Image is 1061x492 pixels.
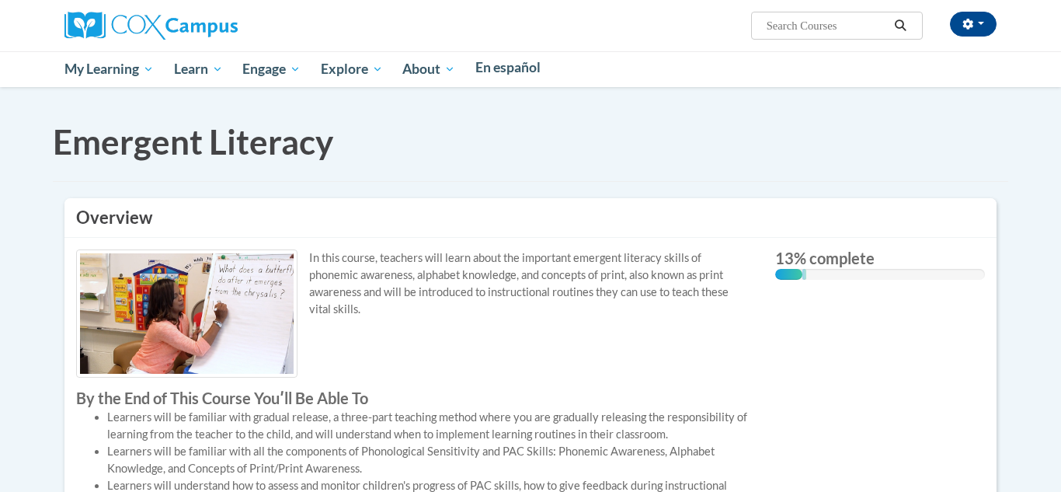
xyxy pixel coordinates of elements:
[76,206,985,230] h3: Overview
[64,12,238,40] img: Cox Campus
[53,121,333,162] span: Emergent Literacy
[107,409,752,443] li: Learners will be familiar with gradual release, a three-part teaching method where you are gradua...
[41,51,1020,87] div: Main menu
[775,269,802,280] div: 13% complete
[174,60,223,79] span: Learn
[54,51,164,87] a: My Learning
[402,60,455,79] span: About
[76,249,752,318] p: In this course, teachers will learn about the important emergent literacy skills of phonemic awar...
[889,16,913,35] button: Search
[393,51,466,87] a: About
[894,20,908,32] i: 
[311,51,393,87] a: Explore
[321,60,383,79] span: Explore
[475,59,541,75] span: En español
[775,249,985,267] label: 13% complete
[64,18,238,31] a: Cox Campus
[164,51,233,87] a: Learn
[950,12,997,37] button: Account Settings
[765,16,889,35] input: Search Courses
[242,60,301,79] span: Engage
[76,389,752,407] label: By the End of This Course Youʹll Be Able To
[232,51,311,87] a: Engage
[802,269,806,280] div: 0.001%
[465,51,551,84] a: En español
[64,60,154,79] span: My Learning
[107,443,752,477] li: Learners will be familiar with all the components of Phonological Sensitivity and PAC Skills: Pho...
[76,249,297,378] img: Course logo image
